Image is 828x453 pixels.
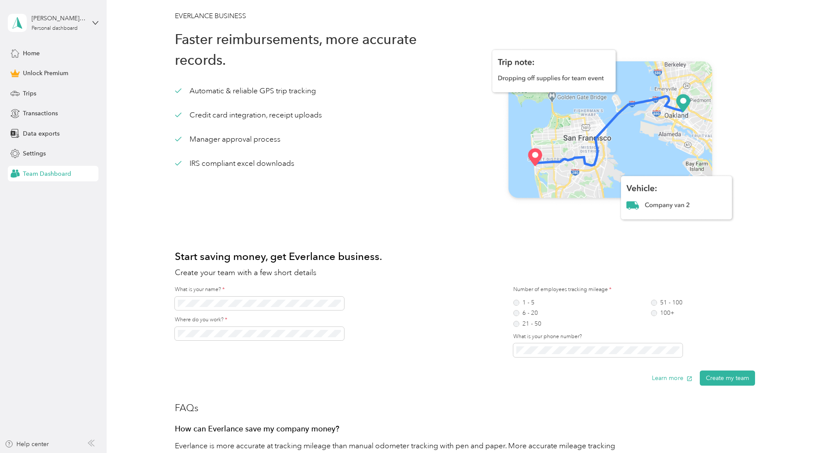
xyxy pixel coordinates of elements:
[23,89,36,98] span: Trips
[175,158,294,169] div: IRS compliant excel downloads
[23,129,60,138] span: Data exports
[700,371,755,386] button: Create my team
[780,405,828,453] iframe: Everlance-gr Chat Button Frame
[175,286,417,294] label: What is your name?
[651,310,683,316] label: 100+
[32,26,78,31] div: Personal dashboard
[513,333,755,341] label: What is your phone number?
[5,440,49,449] button: Help center
[513,310,541,316] label: 6 - 20
[513,286,683,294] label: Number of employees tracking mileage
[175,134,281,145] div: Manager approval process
[23,49,40,58] span: Home
[175,86,316,96] div: Automatic & reliable GPS trip tracking
[513,321,541,327] label: 21 - 50
[175,29,465,70] h1: Faster reimbursements, more accurate records.
[175,423,639,434] h2: How can Everlance save my company money?
[32,14,85,23] div: [PERSON_NAME][DOMAIN_NAME][EMAIL_ADDRESS][PERSON_NAME][DOMAIN_NAME]
[23,149,46,158] span: Settings
[175,110,322,120] div: Credit card integration, receipt uploads
[651,300,683,306] label: 51 - 100
[23,109,58,118] span: Transactions
[175,246,755,267] h1: Start saving money, get Everlance business.
[23,169,71,178] span: Team Dashboard
[652,371,692,386] button: Learn more
[23,69,68,78] span: Unlock Premium
[513,300,541,306] label: 1 - 5
[175,316,417,324] label: Where do you work?
[175,11,755,22] h3: EVERLANCE BUSINESS
[175,267,755,279] h2: Create your team with a few short details
[465,29,755,242] img: Teams mileage
[175,401,639,415] h3: FAQs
